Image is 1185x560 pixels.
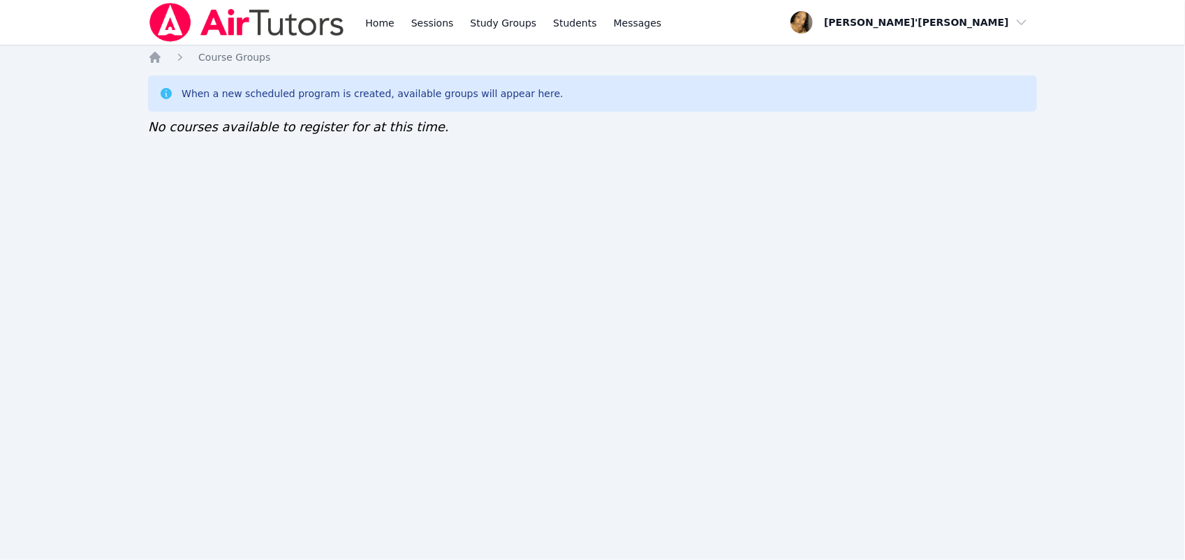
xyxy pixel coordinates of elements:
[148,119,449,134] span: No courses available to register for at this time.
[148,3,346,42] img: Air Tutors
[198,50,270,64] a: Course Groups
[182,87,564,101] div: When a new scheduled program is created, available groups will appear here.
[198,52,270,63] span: Course Groups
[148,50,1037,64] nav: Breadcrumb
[614,16,662,30] span: Messages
